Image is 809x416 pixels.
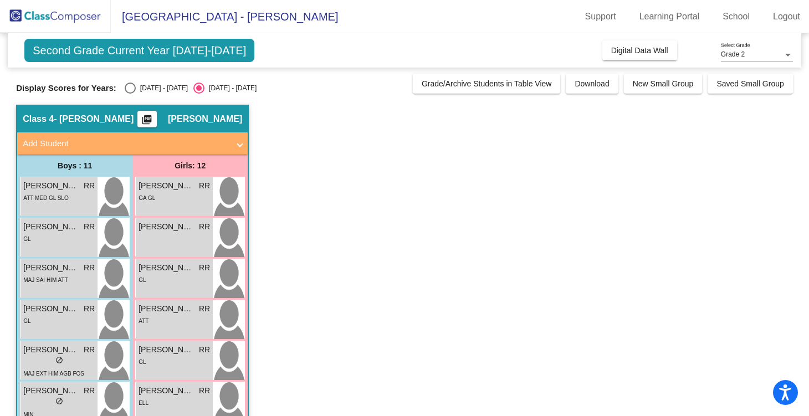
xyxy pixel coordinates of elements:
span: [PERSON_NAME] [168,114,242,125]
span: Class 4 [23,114,54,125]
span: RR [84,180,95,192]
span: MAJ EXT HIM AGB FOS [23,371,84,377]
span: RR [84,385,95,397]
div: Girls: 12 [132,155,248,177]
button: Print Students Details [137,111,157,127]
a: Logout [764,8,809,25]
span: RR [199,180,210,192]
span: RR [84,344,95,356]
span: [PERSON_NAME] [139,344,194,356]
span: [PERSON_NAME] [23,344,79,356]
div: [DATE] - [DATE] [136,83,188,93]
span: Download [575,79,609,88]
span: [GEOGRAPHIC_DATA] - [PERSON_NAME] [111,8,338,25]
button: Saved Small Group [708,74,792,94]
span: [PERSON_NAME] [23,180,79,192]
mat-panel-title: Add Student [23,137,229,150]
mat-icon: picture_as_pdf [140,114,153,130]
span: [PERSON_NAME] [23,303,79,315]
span: ATT MED GL SLO [23,195,69,201]
span: Saved Small Group [716,79,784,88]
span: [PERSON_NAME] [139,303,194,315]
a: Support [576,8,625,25]
span: Grade/Archive Students in Table View [422,79,552,88]
span: RR [84,221,95,233]
span: ATT [139,318,149,324]
span: [PERSON_NAME] [139,262,194,274]
span: MAJ SAI HIM ATT [23,277,68,283]
span: [PERSON_NAME] [139,385,194,397]
span: [PERSON_NAME] [139,221,194,233]
span: Digital Data Wall [611,46,668,55]
span: RR [199,344,210,356]
span: [PERSON_NAME] [23,385,79,397]
span: GL [23,318,30,324]
span: RR [199,221,210,233]
mat-expansion-panel-header: Add Student [17,132,248,155]
button: New Small Group [624,74,703,94]
span: [PERSON_NAME] [23,221,79,233]
button: Grade/Archive Students in Table View [413,74,561,94]
span: Grade 2 [721,50,745,58]
span: [PERSON_NAME] [139,180,194,192]
span: RR [199,303,210,315]
span: GA GL [139,195,155,201]
a: Learning Portal [631,8,709,25]
div: [DATE] - [DATE] [204,83,257,93]
span: Display Scores for Years: [16,83,116,93]
span: RR [84,262,95,274]
span: RR [199,385,210,397]
span: New Small Group [633,79,694,88]
span: ELL [139,400,149,406]
mat-radio-group: Select an option [125,83,257,94]
button: Digital Data Wall [602,40,677,60]
span: Second Grade Current Year [DATE]-[DATE] [24,39,254,62]
span: GL [139,359,146,365]
span: do_not_disturb_alt [55,356,63,364]
span: GL [139,277,146,283]
span: do_not_disturb_alt [55,397,63,405]
span: GL [23,236,30,242]
button: Download [566,74,618,94]
div: Boys : 11 [17,155,132,177]
span: RR [84,303,95,315]
span: [PERSON_NAME] [23,262,79,274]
span: RR [199,262,210,274]
a: School [714,8,759,25]
span: - [PERSON_NAME] [54,114,134,125]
